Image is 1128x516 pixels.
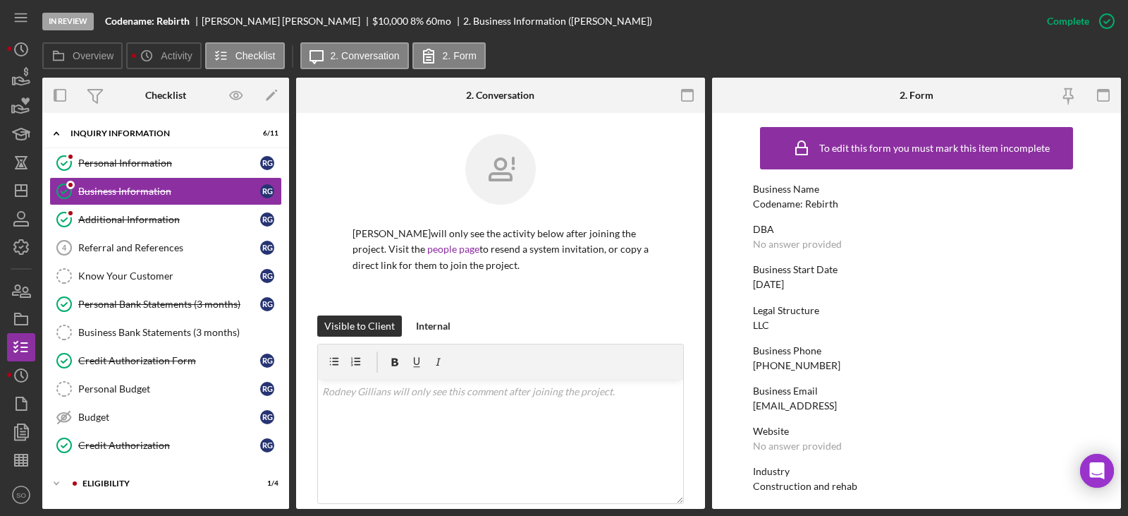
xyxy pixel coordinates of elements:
a: Business InformationRG [49,177,282,205]
div: Personal Information [78,157,260,169]
a: Know Your CustomerRG [49,262,282,290]
div: Legal Structure [753,305,1080,316]
div: Website [753,426,1080,437]
div: Business Information [78,186,260,197]
button: Complete [1033,7,1121,35]
label: 2. Form [443,50,477,61]
label: Overview [73,50,114,61]
div: R G [260,382,274,396]
div: Business Phone [753,345,1080,356]
a: Additional InformationRG [49,205,282,234]
a: 4Referral and ReferencesRG [49,234,282,262]
div: Personal Bank Statements (3 months) [78,299,260,310]
label: 2. Conversation [331,50,400,61]
a: Personal Bank Statements (3 months)RG [49,290,282,318]
div: Budget [78,412,260,423]
div: 60 mo [426,16,451,27]
p: [PERSON_NAME] will only see the activity below after joining the project. Visit the to resend a s... [352,226,649,273]
div: 6 / 11 [253,129,278,138]
button: Internal [409,316,458,337]
button: Activity [126,42,201,69]
div: Credit Authorization [78,440,260,451]
div: Visible to Client [324,316,395,337]
b: Codename: Rebirth [105,16,190,27]
div: DBA [753,224,1080,235]
a: Personal InformationRG [49,149,282,177]
div: [DATE] [753,279,784,290]
div: [EMAIL_ADDRESS] [753,400,837,412]
div: Complete [1047,7,1089,35]
div: No answer provided [753,440,842,452]
div: Construction and rehab [753,481,857,492]
div: R G [260,297,274,311]
div: R G [260,438,274,452]
div: Internal [416,316,450,337]
a: Business Bank Statements (3 months) [49,318,282,347]
div: Additional Information [78,214,260,225]
div: Business Name [753,184,1080,195]
text: SO [16,491,26,499]
button: Overview [42,42,123,69]
div: Business Email [753,385,1080,397]
label: Activity [161,50,192,61]
div: INQUIRY INFORMATION [70,129,243,138]
span: $10,000 [372,15,408,27]
label: Checklist [235,50,276,61]
div: R G [260,212,274,227]
div: Personal Budget [78,383,260,395]
div: Business Start Date [753,264,1080,275]
div: R G [260,410,274,424]
a: people page [427,243,479,255]
div: R G [260,156,274,170]
button: 2. Form [412,42,486,69]
div: 2. Business Information ([PERSON_NAME]) [463,16,652,27]
div: 2. Form [900,90,933,101]
div: No answer provided [753,239,842,250]
div: In Review [42,13,94,30]
div: Referral and References [78,242,260,253]
div: R G [260,354,274,368]
tspan: 4 [62,244,67,252]
div: Codename: Rebirth [753,198,838,210]
div: Industry [753,466,1080,477]
div: Credit Authorization Form [78,355,260,366]
a: Credit AuthorizationRG [49,431,282,460]
div: 8 % [410,16,424,27]
div: Open Intercom Messenger [1080,454,1114,488]
div: To edit this form you must mark this item incomplete [819,143,1050,154]
button: Checklist [205,42,285,69]
button: SO [7,481,35,509]
div: Checklist [145,90,186,101]
div: Know Your Customer [78,270,260,282]
a: Credit Authorization FormRG [49,347,282,375]
div: Business Bank Statements (3 months) [78,327,281,338]
div: R G [260,269,274,283]
button: Visible to Client [317,316,402,337]
a: Personal BudgetRG [49,375,282,403]
div: LLC [753,320,769,331]
div: 2. Conversation [466,90,534,101]
div: ELIGIBILITY [82,479,243,488]
div: [PERSON_NAME] [PERSON_NAME] [202,16,372,27]
div: R G [260,184,274,198]
button: 2. Conversation [300,42,409,69]
div: R G [260,241,274,255]
a: BudgetRG [49,403,282,431]
div: [PHONE_NUMBER] [753,360,840,371]
div: 1 / 4 [253,479,278,488]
